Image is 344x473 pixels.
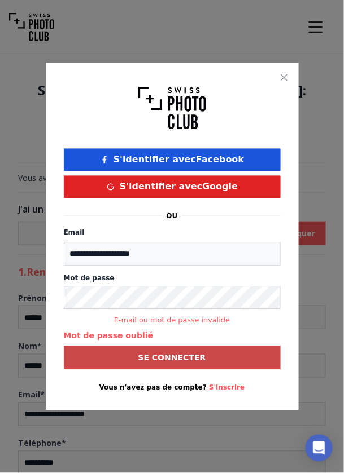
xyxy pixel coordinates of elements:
[209,383,245,392] button: S'inscrire
[64,383,281,392] p: Vous n'avez pas de compte?
[64,175,281,198] button: S'identifier avecGoogle
[167,211,178,220] p: ou
[138,81,206,135] img: Swiss photo club
[64,330,154,342] button: Mot de passe oublié
[64,315,281,326] small: E-mail ou mot de passe invalide
[64,148,281,171] button: S'identifier avecFacebook
[64,228,85,236] label: Email
[64,273,281,282] label: Mot de passe
[138,352,206,364] b: Se connecter
[64,346,281,370] button: Se connecter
